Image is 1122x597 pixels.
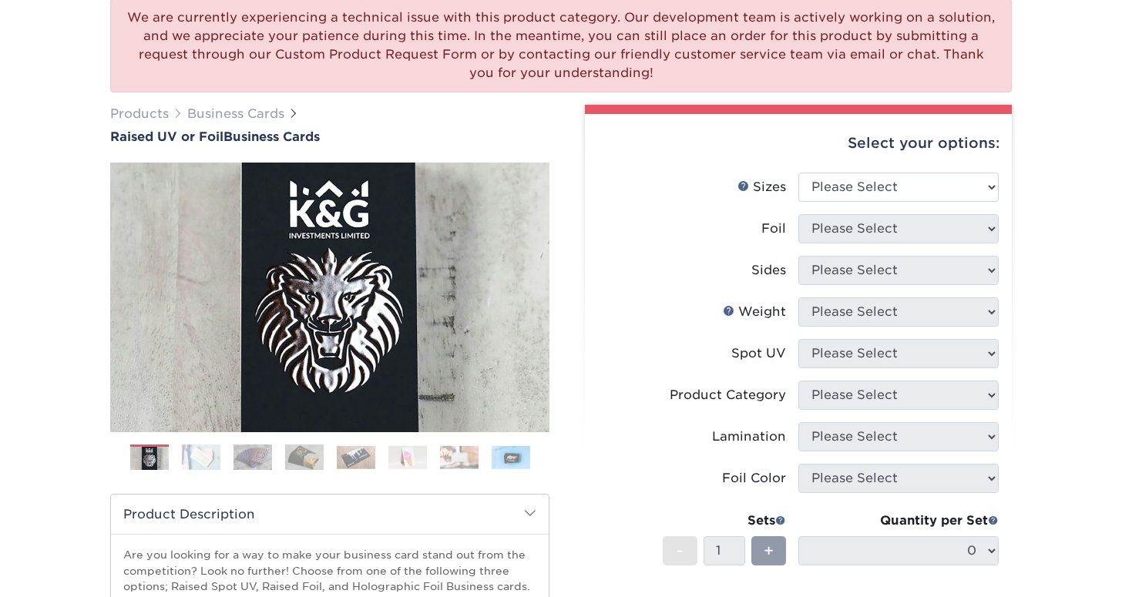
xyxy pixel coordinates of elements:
a: Business Cards [187,106,284,121]
div: Lamination [712,428,786,446]
img: Business Cards 01 [130,439,169,478]
div: Foil Color [722,469,786,488]
div: Product Category [670,386,786,404]
div: Sizes [737,178,786,196]
img: Business Cards 08 [492,445,530,469]
div: Quantity per Set [798,511,999,530]
div: Sets [663,511,786,530]
a: Raised UV or FoilBusiness Cards [110,129,549,144]
div: Foil [761,220,786,238]
span: + [764,539,774,562]
h1: Business Cards [110,129,549,144]
span: - [677,539,684,562]
img: Business Cards 03 [233,444,272,471]
div: Spot UV [731,344,786,363]
a: Products [110,106,169,121]
div: Select your options: [597,114,999,173]
img: Business Cards 02 [182,444,220,471]
img: Business Cards 06 [388,445,427,469]
div: Sides [751,261,786,280]
h2: Product Description [111,495,549,534]
img: Raised UV or Foil 01 [110,78,549,517]
div: Weight [723,303,786,321]
img: Business Cards 05 [337,445,375,469]
img: Business Cards 04 [285,444,324,471]
img: Business Cards 07 [440,445,479,469]
span: Raised UV or Foil [110,129,223,144]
